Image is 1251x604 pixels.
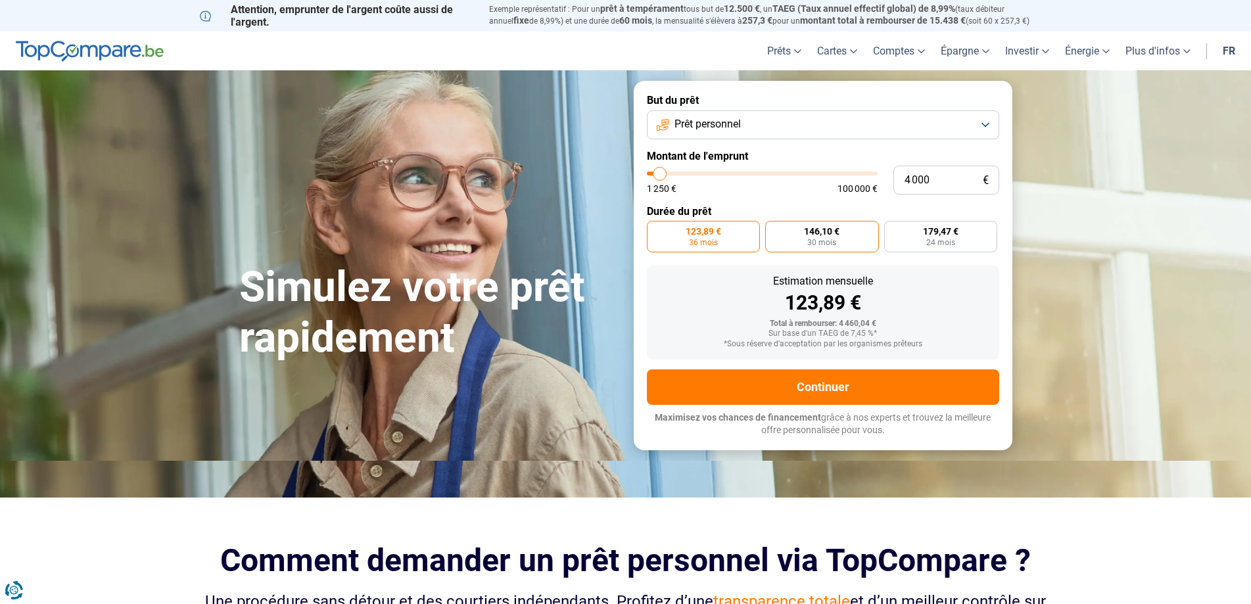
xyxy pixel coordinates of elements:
[647,205,999,218] label: Durée du prêt
[689,239,718,246] span: 36 mois
[838,184,878,193] span: 100 000 €
[1057,32,1118,70] a: Énergie
[865,32,933,70] a: Comptes
[923,227,958,236] span: 179,47 €
[647,184,676,193] span: 1 250 €
[804,227,839,236] span: 146,10 €
[657,340,989,349] div: *Sous réserve d'acceptation par les organismes prêteurs
[807,239,836,246] span: 30 mois
[724,3,760,14] span: 12.500 €
[800,15,966,26] span: montant total à rembourser de 15.438 €
[1215,32,1243,70] a: fr
[200,542,1052,578] h2: Comment demander un prêt personnel via TopCompare ?
[759,32,809,70] a: Prêts
[655,412,821,423] span: Maximisez vos chances de financement
[647,369,999,405] button: Continuer
[16,41,164,62] img: TopCompare
[647,110,999,139] button: Prêt personnel
[657,319,989,329] div: Total à rembourser: 4 460,04 €
[983,175,989,186] span: €
[926,239,955,246] span: 24 mois
[200,3,473,28] p: Attention, emprunter de l'argent coûte aussi de l'argent.
[686,227,721,236] span: 123,89 €
[600,3,684,14] span: prêt à tempérament
[933,32,997,70] a: Épargne
[647,150,999,162] label: Montant de l'emprunt
[647,411,999,437] p: grâce à nos experts et trouvez la meilleure offre personnalisée pour vous.
[742,15,772,26] span: 257,3 €
[619,15,652,26] span: 60 mois
[239,262,618,363] h1: Simulez votre prêt rapidement
[674,117,741,131] span: Prêt personnel
[657,293,989,313] div: 123,89 €
[513,15,529,26] span: fixe
[772,3,955,14] span: TAEG (Taux annuel effectif global) de 8,99%
[489,3,1052,27] p: Exemple représentatif : Pour un tous but de , un (taux débiteur annuel de 8,99%) et une durée de ...
[657,276,989,287] div: Estimation mensuelle
[997,32,1057,70] a: Investir
[1118,32,1198,70] a: Plus d'infos
[647,94,999,106] label: But du prêt
[809,32,865,70] a: Cartes
[657,329,989,338] div: Sur base d'un TAEG de 7,45 %*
